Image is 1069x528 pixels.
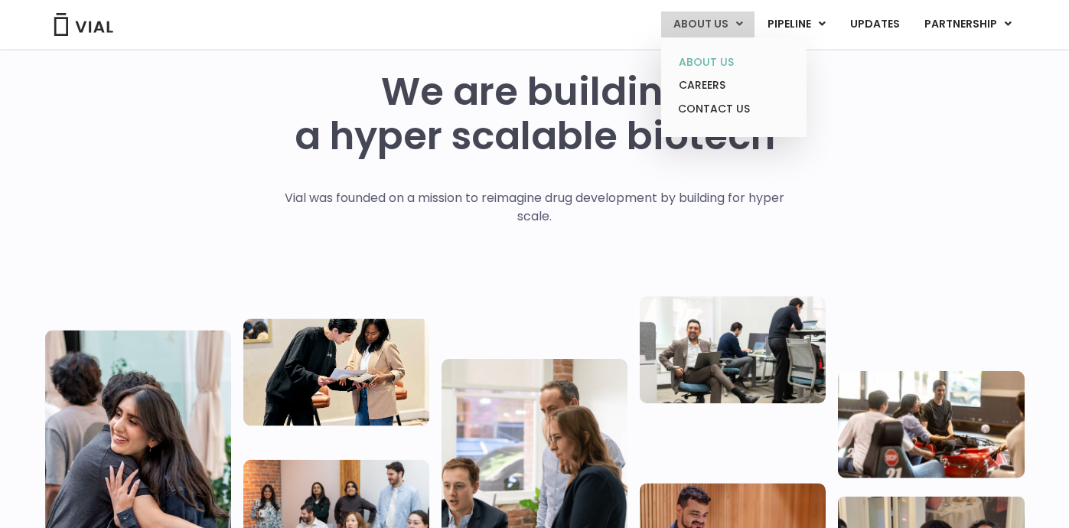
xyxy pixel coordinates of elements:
[269,189,800,226] p: Vial was founded on a mission to reimagine drug development by building for hyper scale.
[912,11,1024,37] a: PARTNERSHIPMenu Toggle
[661,11,754,37] a: ABOUT USMenu Toggle
[243,318,429,425] img: Two people looking at a paper talking.
[295,70,775,158] h1: We are building a hyper scalable biotech
[666,97,800,122] a: CONTACT US
[755,11,837,37] a: PIPELINEMenu Toggle
[666,51,800,74] a: ABOUT US
[838,370,1024,477] img: Group of people playing whirlyball
[838,11,911,37] a: UPDATES
[53,13,114,36] img: Vial Logo
[640,296,826,403] img: Three people working in an office
[666,73,800,97] a: CAREERS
